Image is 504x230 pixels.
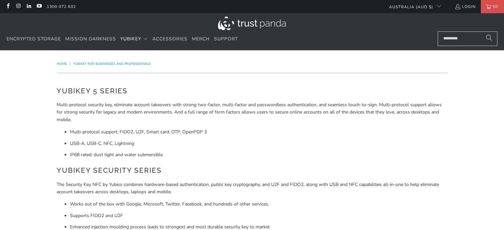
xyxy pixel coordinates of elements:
[481,31,497,46] button: Search
[57,181,448,196] p: The Security Key NFC by Yubico combines hardware-based authentication, public key cryptography, a...
[36,4,42,9] a: Trust Panda Australia on YouTube
[455,3,476,10] a: Login
[73,62,151,66] a: YubiKey for Businesses and Professionals
[7,36,61,42] span: Encrypted Storage
[57,62,67,66] span: Home
[65,31,116,47] a: Mission Darkness
[152,31,188,47] a: Accessories
[7,31,238,47] nav: Translation missing: en.navigation.header.main_nav
[5,4,11,9] a: Trust Panda Australia on Facebook
[26,4,31,9] a: Trust Panda Australia on LinkedIn
[192,31,210,47] a: Merch
[57,165,448,176] h2: YubiKey Security Series
[57,62,68,66] a: Home
[70,201,448,208] li: Works out of the box with Google, Microsoft, Twitter, Facebook, and hundreds of other services.
[70,62,71,66] span: /
[214,31,238,47] a: Support
[47,3,76,10] a: 1300 072 632
[70,140,448,147] li: USB-A, USB-C, NFC, Lightning
[214,36,238,42] span: Support
[438,31,497,46] input: Search...
[70,128,448,136] li: Multi-protocol support; FIDO2, U2F, Smart card, OTP, OpenPGP 3
[192,36,210,42] span: Merch
[70,151,448,159] li: IP68 rated: dust tight and water submersible
[15,4,21,9] a: Trust Panda Australia on Instagram
[70,212,448,219] li: Supports FIDO2 and U2F
[218,17,286,30] img: Trust Panda Australia
[57,86,448,96] h2: YubiKey 5 Series
[7,31,61,47] a: Encrypted Storage
[65,36,116,42] span: Mission Darkness
[57,101,448,123] p: Multi-protocol security key, eliminate account takeovers with strong two-factor, multi-factor and...
[120,31,148,47] summary: YubiKey
[152,36,188,42] span: Accessories
[120,36,141,42] span: YubiKey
